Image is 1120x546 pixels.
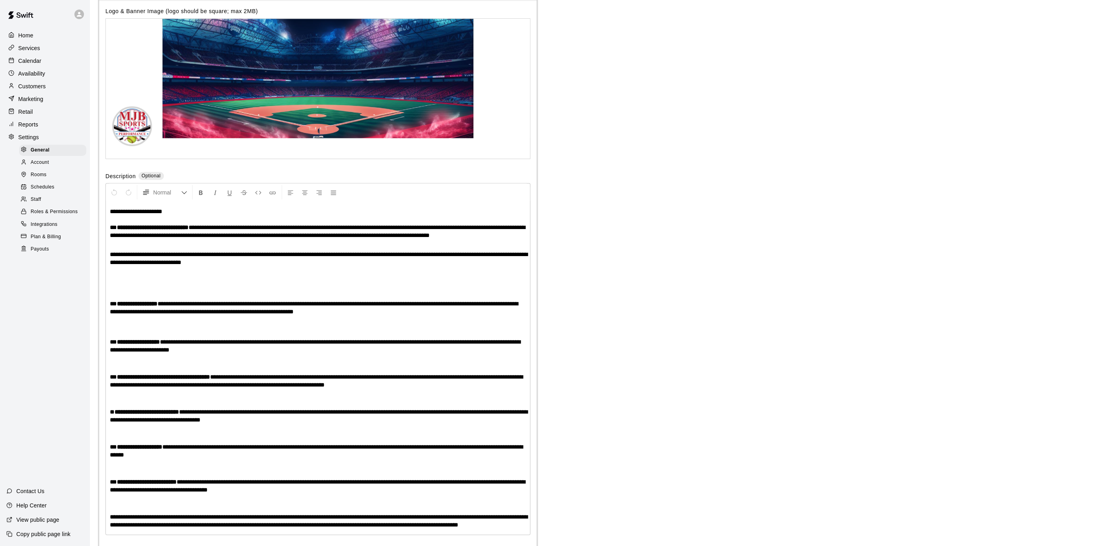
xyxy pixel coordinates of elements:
[16,501,47,509] p: Help Center
[237,185,251,199] button: Format Strikethrough
[6,29,83,41] a: Home
[19,144,90,156] a: General
[31,159,49,167] span: Account
[327,185,340,199] button: Justify Align
[16,530,70,538] p: Copy public page link
[208,185,222,199] button: Format Italics
[19,206,90,218] a: Roles & Permissions
[6,42,83,54] a: Services
[142,173,161,178] span: Optional
[19,194,86,205] div: Staff
[19,169,86,181] div: Rooms
[18,70,45,78] p: Availability
[18,108,33,116] p: Retail
[223,185,236,199] button: Format Underline
[19,218,90,231] a: Integrations
[19,194,90,206] a: Staff
[6,55,83,67] a: Calendar
[19,219,86,230] div: Integrations
[18,120,38,128] p: Reports
[19,206,86,218] div: Roles & Permissions
[31,233,61,241] span: Plan & Billing
[251,185,265,199] button: Insert Code
[19,231,90,243] a: Plan & Billing
[6,93,83,105] a: Marketing
[31,245,49,253] span: Payouts
[18,95,43,103] p: Marketing
[6,131,83,143] a: Settings
[19,182,86,193] div: Schedules
[6,106,83,118] a: Retail
[6,80,83,92] a: Customers
[122,185,135,199] button: Redo
[31,208,78,216] span: Roles & Permissions
[31,221,58,229] span: Integrations
[31,146,50,154] span: General
[6,68,83,80] a: Availability
[19,145,86,156] div: General
[312,185,326,199] button: Right Align
[139,185,191,199] button: Formatting Options
[18,133,39,141] p: Settings
[18,44,40,52] p: Services
[19,169,90,181] a: Rooms
[6,119,83,130] a: Reports
[16,516,59,524] p: View public page
[31,183,55,191] span: Schedules
[284,185,297,199] button: Left Align
[19,243,90,255] a: Payouts
[298,185,312,199] button: Center Align
[16,487,45,495] p: Contact Us
[194,185,208,199] button: Format Bold
[153,188,181,196] span: Normal
[31,171,47,179] span: Rooms
[105,172,136,181] label: Description
[18,82,46,90] p: Customers
[19,156,90,169] a: Account
[18,31,33,39] p: Home
[18,57,41,65] p: Calendar
[107,185,121,199] button: Undo
[19,231,86,243] div: Plan & Billing
[19,157,86,168] div: Account
[31,196,41,204] span: Staff
[19,244,86,255] div: Payouts
[105,8,258,14] label: Logo & Banner Image (logo should be square; max 2MB)
[266,185,279,199] button: Insert Link
[19,181,90,194] a: Schedules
